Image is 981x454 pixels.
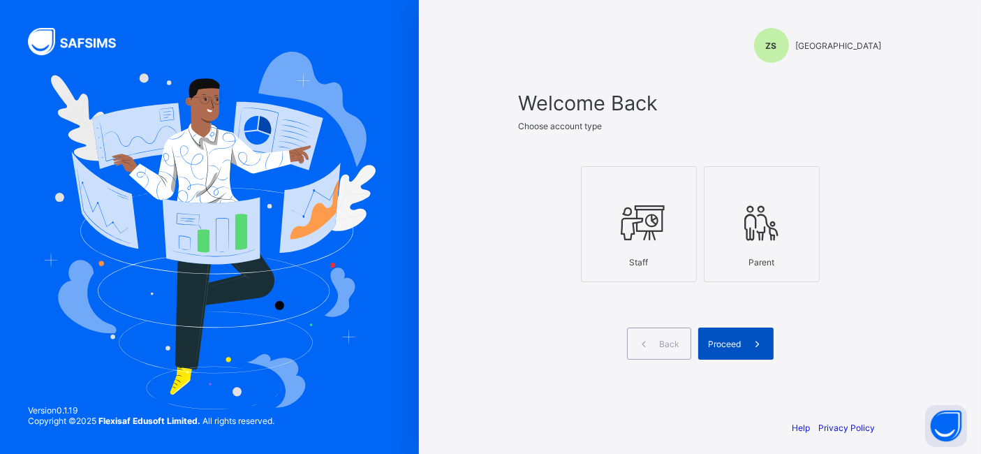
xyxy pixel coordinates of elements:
[589,250,689,274] div: Staff
[98,416,200,426] strong: Flexisaf Edusoft Limited.
[519,121,603,131] span: Choose account type
[28,28,133,55] img: SAFSIMS Logo
[792,423,811,433] a: Help
[28,405,274,416] span: Version 0.1.19
[709,339,742,349] span: Proceed
[796,41,882,51] span: [GEOGRAPHIC_DATA]
[28,416,274,426] span: Copyright © 2025 All rights reserved.
[660,339,680,349] span: Back
[766,41,777,51] span: ZS
[43,52,376,409] img: Hero Image
[519,91,882,115] span: Welcome Back
[925,405,967,447] button: Open asap
[819,423,876,433] a: Privacy Policy
[711,250,812,274] div: Parent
